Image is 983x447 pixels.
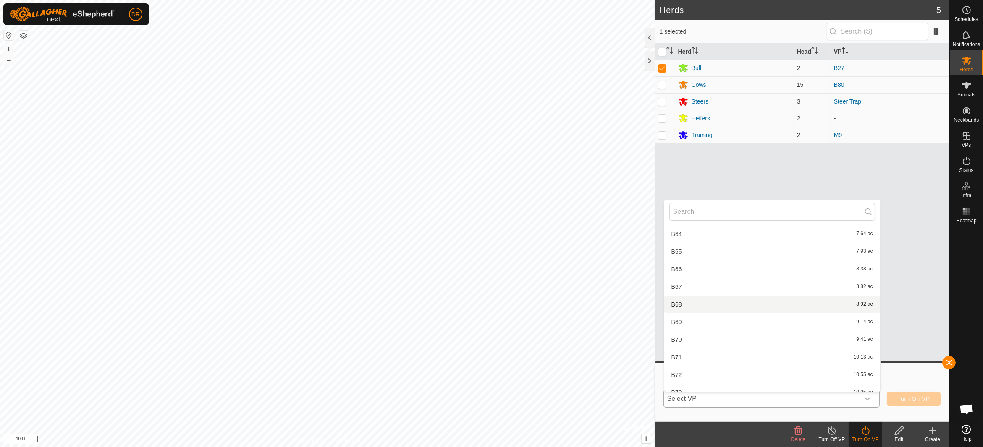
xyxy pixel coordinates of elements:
[692,64,701,73] div: Bull
[950,421,983,445] a: Help
[962,143,971,148] span: VPs
[692,48,698,55] p-sorticon: Activate to sort
[827,23,928,40] input: Search (S)
[897,395,930,402] span: Turn On VP
[859,390,876,407] div: dropdown trigger
[664,226,880,242] li: B64
[671,372,682,378] span: B72
[642,434,651,443] button: i
[954,117,979,122] span: Neckbands
[4,30,14,40] button: Reset Map
[692,131,713,140] div: Training
[856,231,873,237] span: 7.64 ac
[849,436,882,443] div: Turn On VP
[856,301,873,307] span: 8.92 ac
[797,65,800,71] span: 2
[834,132,842,138] a: M9
[666,48,673,55] p-sorticon: Activate to sort
[956,218,977,223] span: Heatmap
[854,390,873,395] span: 10.95 ac
[664,261,880,278] li: B66
[797,81,804,88] span: 15
[671,319,682,325] span: B69
[4,55,14,65] button: –
[953,42,980,47] span: Notifications
[671,231,682,237] span: B64
[664,384,880,401] li: B73
[669,203,875,221] input: Search
[797,98,800,105] span: 3
[797,115,800,122] span: 2
[834,98,861,105] a: Steer Trap
[854,354,873,360] span: 10.13 ac
[834,65,844,71] a: B27
[664,331,880,348] li: B70
[954,17,978,22] span: Schedules
[954,397,979,422] div: Open chat
[831,44,949,60] th: VP
[675,44,794,60] th: Herd
[842,48,849,55] p-sorticon: Activate to sort
[664,366,880,383] li: B72
[692,114,710,123] div: Heifers
[671,249,682,255] span: B65
[916,436,949,443] div: Create
[794,44,831,60] th: Head
[856,249,873,255] span: 7.93 ac
[936,4,941,16] span: 5
[671,284,682,290] span: B67
[671,266,682,272] span: B66
[957,92,975,97] span: Animals
[671,354,682,360] span: B71
[336,436,360,444] a: Contact Us
[692,81,706,89] div: Cows
[811,48,818,55] p-sorticon: Activate to sort
[856,266,873,272] span: 8.38 ac
[671,337,682,343] span: B70
[959,168,973,173] span: Status
[294,436,325,444] a: Privacy Policy
[854,372,873,378] span: 10.55 ac
[882,436,916,443] div: Edit
[961,437,972,442] span: Help
[961,193,971,198] span: Infra
[834,81,844,88] a: B80
[131,10,140,19] span: DR
[664,243,880,260] li: B65
[797,132,800,138] span: 2
[887,392,941,406] button: Turn On VP
[692,97,708,106] div: Steers
[18,31,29,41] button: Map Layers
[856,319,873,325] span: 9.14 ac
[815,436,849,443] div: Turn Off VP
[664,314,880,330] li: B69
[856,337,873,343] span: 9.41 ac
[856,284,873,290] span: 8.82 ac
[959,67,973,72] span: Herds
[791,437,806,442] span: Delete
[671,390,682,395] span: B73
[10,7,115,22] img: Gallagher Logo
[660,27,827,36] span: 1 selected
[664,390,859,407] span: Select VP
[664,349,880,366] li: B71
[664,296,880,313] li: B68
[664,278,880,295] li: B67
[645,435,647,442] span: i
[4,44,14,54] button: +
[660,5,936,15] h2: Herds
[671,301,682,307] span: B68
[831,110,949,127] td: -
